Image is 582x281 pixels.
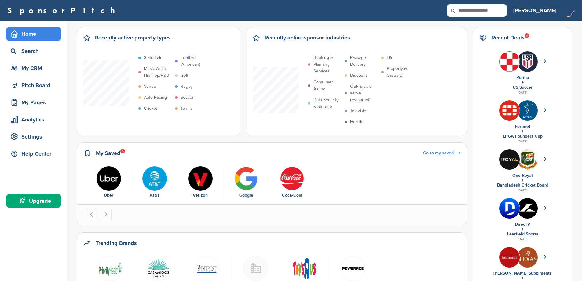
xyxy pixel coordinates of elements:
[350,119,362,125] p: Health
[144,94,167,101] p: Auto Racing
[9,131,61,142] div: Settings
[181,105,193,112] p: Tennis
[86,166,132,199] div: 1 of 5
[86,209,97,220] button: Go to last slide
[340,256,365,281] img: Tme4uzym 400x400
[272,166,312,199] a: 451ddf96e958c635948cd88c29892565 Coca-Cola
[243,256,268,281] img: Buildingmissing
[280,166,305,191] img: 451ddf96e958c635948cd88c29892565
[96,149,120,157] h2: My Saved
[181,192,220,199] div: Verizon
[97,256,123,281] img: Screen shot 2016 09 16 at 9.21.50 am
[234,166,259,191] img: Bwupxdxo 400x400
[226,192,266,199] div: Google
[525,33,529,38] div: 11
[146,256,171,281] img: Screen shot 2018 07 06 at 11.09.34 am
[178,166,223,199] div: 3 of 5
[6,194,61,208] a: Upgrade
[517,247,538,268] img: Unnamed
[96,166,121,191] img: Uber logo
[181,83,193,90] p: Rugby
[499,100,520,121] img: Vigjnoap 400x400
[181,54,209,68] p: Football (American)
[517,198,538,219] img: Yitarkkj 400x400
[9,114,61,125] div: Analytics
[332,256,374,280] a: Tme4uzym 400x400
[95,33,171,42] h2: Recently active property types
[522,275,524,281] a: +
[499,149,520,170] img: S8lgkjzz 400x400
[135,192,174,199] div: AT&T
[513,85,533,90] a: US Soccer
[89,192,128,199] div: Uber
[479,139,566,144] div: [DATE]
[513,6,556,15] h3: [PERSON_NAME]
[181,94,194,101] p: Soccer
[292,256,317,281] img: Open uri20141112 50798 2m0uvh
[6,147,61,161] a: Help Center
[479,90,566,95] div: [DATE]
[9,46,61,57] div: Search
[89,166,128,199] a: Uber logo Uber
[6,78,61,92] a: Pitch Board
[512,173,533,178] a: One Royal
[6,27,61,41] a: Home
[387,65,415,79] p: Property & Casualty
[144,83,156,90] p: Venue
[313,97,342,110] p: Data Security & Storage
[517,149,538,170] img: Open uri20141112 64162 1947g57?1415806541
[350,108,369,114] p: Television
[135,166,174,199] a: Tpli2eyp 400x400 AT&T
[9,28,61,39] div: Home
[492,33,525,42] h2: Recent Deals
[142,166,167,191] img: Tpli2eyp 400x400
[350,83,378,103] p: QSR (quick serve restaurant)
[235,256,277,280] a: Buildingmissing
[9,63,61,74] div: My CRM
[9,195,61,206] div: Upgrade
[499,247,520,268] img: Xl cslqk 400x400
[313,79,342,92] p: Consumer Airline
[9,80,61,91] div: Pitch Board
[522,178,524,183] a: +
[132,166,178,199] div: 2 of 5
[7,6,119,14] a: SponsorPitch
[144,65,172,79] p: Music Artist - Hip Hop/R&B
[522,227,524,232] a: +
[479,237,566,242] div: [DATE]
[223,166,269,199] div: 4 of 5
[265,33,350,42] h2: Recently active sponsor industries
[137,256,180,280] a: Screen shot 2018 07 06 at 11.09.34 am
[507,231,538,237] a: Learfield Sports
[181,72,188,79] p: Golf
[522,129,524,134] a: +
[515,124,530,129] a: Fortinet
[272,192,312,199] div: Coca-Cola
[100,209,112,220] button: Next slide
[6,44,61,58] a: Search
[9,97,61,108] div: My Pages
[350,54,378,68] p: Package Delivery
[188,166,213,191] img: P hn 5tr 400x400
[499,198,520,219] img: 0c2wmxyy 400x400
[503,134,543,139] a: LPGA Founders Cup
[313,54,342,75] p: Booking & Planning Services
[283,256,325,280] a: Open uri20141112 50798 2m0uvh
[499,51,520,72] img: 1lv1zgax 400x400
[6,113,61,127] a: Analytics
[96,239,137,247] h2: Trending Brands
[6,130,61,144] a: Settings
[387,54,393,61] p: Life
[186,256,228,280] a: Screen shot 2015 07 27 at 2.58.12 pm
[497,183,548,188] a: Bangladesh Cricket Board
[517,51,538,72] img: whvs id 400x400
[423,150,454,156] span: Go to my saved
[226,166,266,199] a: Bwupxdxo 400x400 Google
[350,72,367,79] p: Discount
[515,222,530,227] a: DirecTV
[6,95,61,109] a: My Pages
[517,100,538,121] img: Nxoc7o2q 400x400
[181,166,220,199] a: P hn 5tr 400x400 Verizon
[513,4,556,17] a: [PERSON_NAME]
[9,148,61,159] div: Help Center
